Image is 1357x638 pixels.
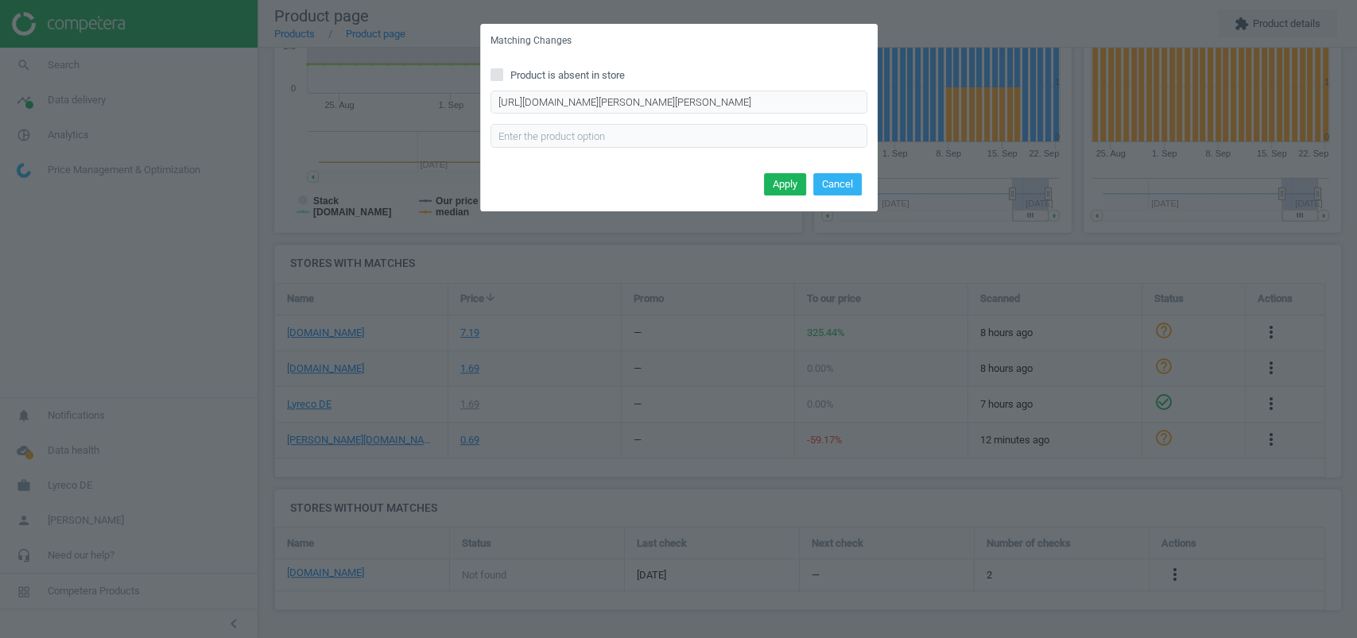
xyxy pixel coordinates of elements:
h5: Matching Changes [490,34,572,48]
button: Cancel [813,173,862,195]
input: Enter the product option [490,124,867,148]
button: Apply [764,173,806,195]
span: Product is absent in store [507,68,628,83]
input: Enter correct product URL [490,91,867,114]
